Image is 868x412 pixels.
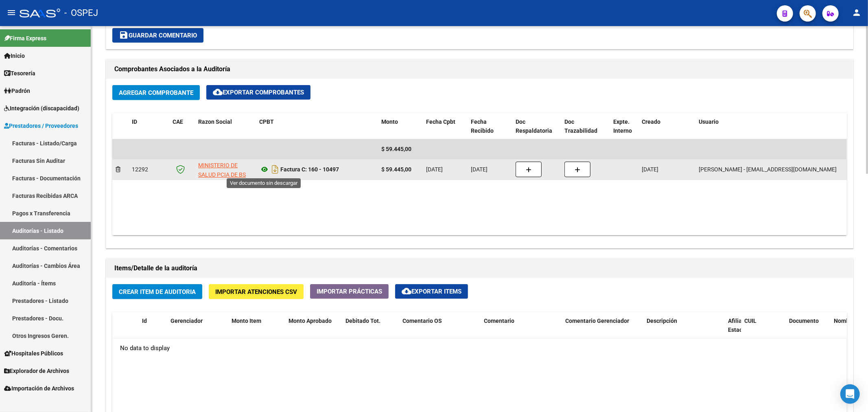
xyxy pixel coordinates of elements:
span: Guardar Comentario [119,32,197,39]
mat-icon: cloud_download [213,87,223,97]
span: Debitado Tot. [345,318,380,324]
button: Agregar Comprobante [112,85,200,100]
span: Fecha Recibido [471,118,494,134]
span: CUIL [744,318,756,324]
datatable-header-cell: Descripción [643,312,725,348]
mat-icon: person [852,8,861,18]
span: Creado [642,118,660,125]
button: Exportar Items [395,284,468,299]
span: [PERSON_NAME] - [EMAIL_ADDRESS][DOMAIN_NAME] [699,166,837,173]
datatable-header-cell: ID [129,113,169,140]
datatable-header-cell: Doc Trazabilidad [561,113,610,140]
div: Open Intercom Messenger [840,384,860,404]
datatable-header-cell: Expte. Interno [610,113,638,140]
span: MINISTERIO DE SALUD PCIA DE BS AS [198,162,246,187]
button: Exportar Comprobantes [206,85,310,100]
span: ID [132,118,137,125]
div: No data to display [112,338,847,359]
datatable-header-cell: Comentario Gerenciador [562,312,643,348]
datatable-header-cell: Fecha Cpbt [423,113,468,140]
strong: Factura C: 160 - 10497 [280,166,339,173]
span: Firma Express [4,34,46,43]
button: Importar Prácticas [310,284,389,299]
span: Importar Atenciones CSV [215,288,297,296]
span: Inicio [4,51,25,60]
datatable-header-cell: Creado [638,113,695,140]
span: Usuario [699,118,719,125]
datatable-header-cell: Usuario [695,113,858,140]
span: Prestadores / Proveedores [4,121,78,130]
span: Monto Item [232,318,261,324]
span: Hospitales Públicos [4,349,63,358]
span: $ 59.445,00 [381,146,411,152]
mat-icon: menu [7,8,16,18]
button: Crear Item de Auditoria [112,284,202,299]
span: Importar Prácticas [317,288,382,295]
datatable-header-cell: Monto [378,113,423,140]
mat-icon: cloud_download [402,286,411,296]
span: Fecha Cpbt [426,118,455,125]
span: CAE [173,118,183,125]
datatable-header-cell: Debitado Tot. [342,312,399,348]
span: Razon Social [198,118,232,125]
datatable-header-cell: Comentario [481,312,562,348]
span: 12292 [132,166,148,173]
i: Descargar documento [270,163,280,176]
datatable-header-cell: CAE [169,113,195,140]
span: Doc Trazabilidad [564,118,597,134]
datatable-header-cell: CUIL [741,312,786,348]
datatable-header-cell: Razon Social [195,113,256,140]
span: Padrón [4,86,30,95]
datatable-header-cell: Gerenciador [167,312,228,348]
span: Comentario [484,318,514,324]
mat-icon: save [119,30,129,40]
datatable-header-cell: Monto Aprobado [285,312,342,348]
datatable-header-cell: Doc Respaldatoria [512,113,561,140]
button: Importar Atenciones CSV [209,284,304,299]
span: Comentario OS [402,318,442,324]
span: Id [142,318,147,324]
datatable-header-cell: Id [139,312,167,348]
span: [DATE] [642,166,658,173]
span: Afiliado Estado [728,318,748,333]
span: Tesorería [4,69,35,78]
span: Doc Respaldatoria [516,118,552,134]
span: Exportar Comprobantes [213,89,304,96]
datatable-header-cell: Comentario OS [399,312,481,348]
datatable-header-cell: CPBT [256,113,378,140]
span: Agregar Comprobante [119,89,193,96]
span: - OSPEJ [64,4,98,22]
span: Monto [381,118,398,125]
h1: Items/Detalle de la auditoría [114,262,845,275]
datatable-header-cell: Afiliado Estado [725,312,741,348]
span: Integración (discapacidad) [4,104,79,113]
strong: $ 59.445,00 [381,166,411,173]
span: [DATE] [471,166,488,173]
datatable-header-cell: Documento [786,312,831,348]
datatable-header-cell: Monto Item [228,312,285,348]
button: Guardar Comentario [112,28,203,43]
span: Descripción [647,318,677,324]
span: [DATE] [426,166,443,173]
span: Explorador de Archivos [4,366,69,375]
span: Monto Aprobado [289,318,332,324]
span: Gerenciador [171,318,203,324]
span: CPBT [259,118,274,125]
span: Exportar Items [402,288,461,295]
span: Importación de Archivos [4,384,74,393]
span: Crear Item de Auditoria [119,288,196,296]
h1: Comprobantes Asociados a la Auditoría [114,63,845,76]
span: Expte. Interno [613,118,632,134]
datatable-header-cell: Fecha Recibido [468,113,512,140]
span: Comentario Gerenciador [565,318,629,324]
span: Documento [789,318,819,324]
